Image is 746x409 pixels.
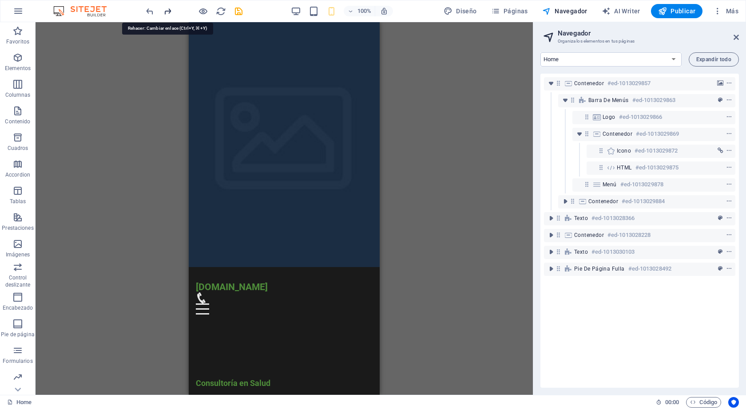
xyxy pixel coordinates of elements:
button: Código [686,397,721,408]
h6: #ed-1013028228 [607,230,651,240]
button: context-menu [725,129,734,139]
h6: #ed-1013029857 [607,78,651,89]
span: Más [713,7,738,16]
span: Texto [574,215,588,222]
h6: Tiempo de la sesión [656,397,679,408]
button: preset [716,247,725,257]
span: Navegador [542,7,587,16]
button: toggle-expand [546,247,556,257]
span: Contenedor [574,80,604,87]
p: Accordion [5,171,30,178]
span: Código [690,397,717,408]
p: Elementos [5,65,31,72]
button: context-menu [725,78,734,89]
button: context-menu [725,179,734,190]
button: preset [716,213,725,224]
button: Páginas [488,4,532,18]
h6: 100% [357,6,371,16]
button: AI Writer [598,4,644,18]
p: Encabezado [3,304,33,311]
button: context-menu [725,95,734,106]
h2: Navegador [558,29,739,37]
h6: #ed-1013029878 [620,179,663,190]
button: reload [215,6,226,16]
h6: #ed-1013030103 [591,247,635,257]
i: Volver a cargar página [216,6,226,16]
button: Diseño [440,4,480,18]
h6: #ed-1013029863 [632,95,675,106]
span: Contenedor [603,130,632,138]
button: toggle-expand [546,263,556,274]
i: Deshacer: Eliminar elementos (Ctrl+Z) [145,6,155,16]
button: Más [710,4,742,18]
span: HTML [617,164,632,171]
button: context-menu [725,146,734,156]
button: toggle-expand [546,230,556,240]
span: Publicar [658,7,696,16]
img: Editor Logo [51,6,118,16]
span: Logo [603,114,615,121]
button: context-menu [725,247,734,257]
button: toggle-expand [546,78,556,89]
button: redo [162,6,173,16]
p: Cuadros [8,145,28,152]
p: Columnas [5,91,31,98]
span: 00 00 [665,397,679,408]
button: toggle-expand [546,213,556,224]
p: Formularios [3,358,32,365]
span: Páginas [491,7,528,16]
span: Barra de menús [588,97,629,104]
button: context-menu [725,213,734,224]
p: Tablas [10,198,26,205]
p: Prestaciones [2,224,33,232]
span: : [671,399,673,405]
h6: #ed-1013029866 [619,112,662,122]
button: context-menu [725,196,734,207]
button: link [716,146,725,156]
span: Texto [574,248,588,256]
button: Navegador [539,4,591,18]
button: Expandir todo [689,52,739,67]
span: Icono [617,147,631,154]
h3: Organiza los elementos en tus páginas [558,37,721,45]
h6: #ed-1013028366 [591,213,635,224]
span: Diseño [444,7,477,16]
span: AI Writer [602,7,640,16]
span: Menú [603,181,617,188]
h6: #ed-1013028492 [628,263,671,274]
button: background [716,78,725,89]
button: Usercentrics [728,397,739,408]
span: Pie de página Fulla [574,265,625,272]
h6: #ed-1013029875 [635,162,679,173]
button: undo [144,6,155,16]
span: Contenedor [574,232,604,239]
button: save [233,6,244,16]
a: Haz clic para cancelar la selección y doble clic para abrir páginas [7,397,32,408]
button: toggle-expand [560,196,571,207]
h6: #ed-1013029872 [635,146,678,156]
p: Favoritos [6,38,29,45]
p: Pie de página [1,331,34,338]
button: context-menu [725,230,734,240]
button: preset [716,263,725,274]
span: Contenedor [588,198,618,205]
button: preset [716,95,725,106]
button: toggle-expand [560,95,571,106]
button: context-menu [725,162,734,173]
button: Publicar [651,4,703,18]
button: toggle-expand [574,129,585,139]
h6: #ed-1013029869 [636,129,679,139]
button: context-menu [725,112,734,122]
span: Expandir todo [696,57,731,62]
p: Imágenes [6,251,30,258]
h6: #ed-1013029884 [622,196,665,207]
button: context-menu [725,263,734,274]
p: Contenido [5,118,30,125]
button: 100% [344,6,375,16]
